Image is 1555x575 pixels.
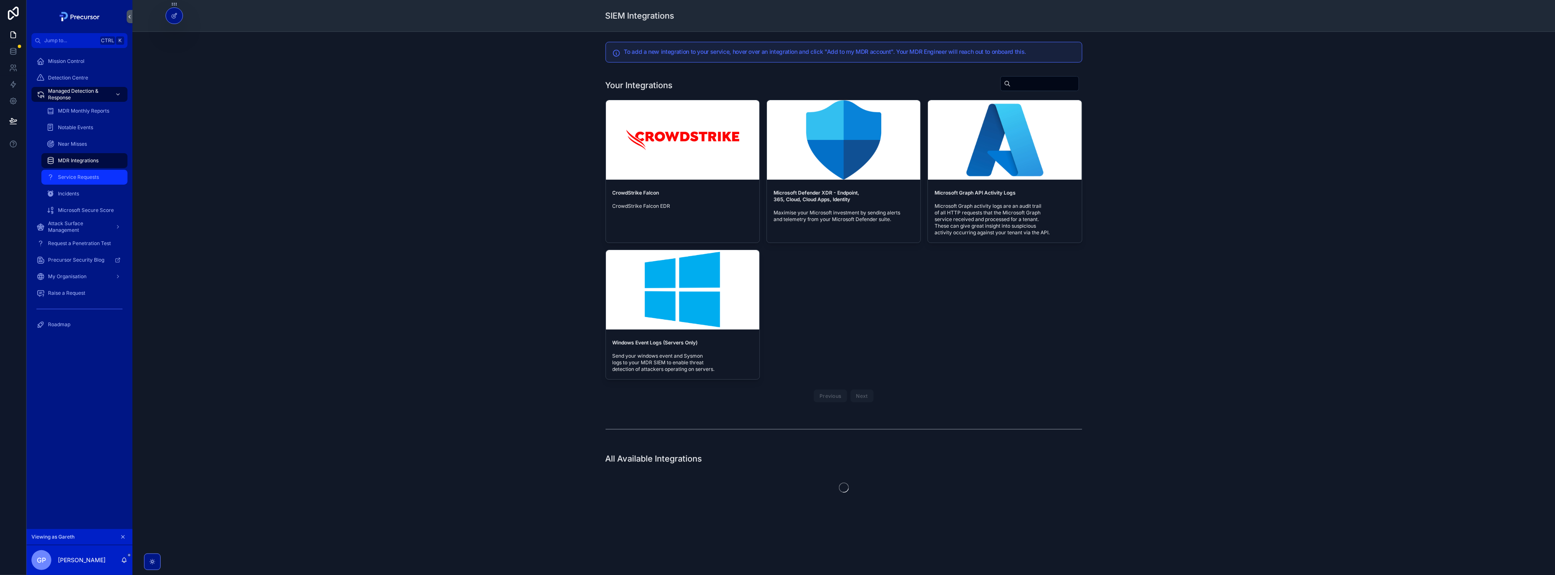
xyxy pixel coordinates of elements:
a: Detection Centre [31,70,127,85]
span: CrowdStrike Falcon EDR [613,203,753,209]
h1: SIEM Integrations [606,10,675,22]
h5: To add a new integration to your service, hover over an integration and click "Add to my MDR acco... [624,49,1075,55]
strong: Microsoft Graph API Activity Logs [935,190,1016,196]
div: Untitled-design-(6).png [606,100,759,180]
span: Roadmap [48,321,70,328]
img: App logo [57,10,102,23]
a: MDR Integrations [41,153,127,168]
div: Untitled-design-(1).png [928,100,1082,180]
span: My Organisation [48,273,87,280]
span: Send your windows event and Sysmon logs to your MDR SIEM to enable threat detection of attackers ... [613,353,753,373]
a: MDR Monthly Reports [41,103,127,118]
span: K [117,37,123,44]
a: Precursor Security Blog [31,253,127,267]
a: Incidents [41,186,127,201]
a: Request a Penetration Test [31,236,127,251]
a: Near Misses [41,137,127,152]
span: Microsoft Secure Score [58,207,114,214]
span: GP [37,555,46,565]
a: Mission Control [31,54,127,69]
a: Roadmap [31,317,127,332]
a: Notable Events [41,120,127,135]
span: Detection Centre [48,75,88,81]
span: MDR Monthly Reports [58,108,109,114]
span: Jump to... [44,37,97,44]
a: Service Requests [41,170,127,185]
h1: All Available Integrations [606,453,702,464]
p: [PERSON_NAME] [58,556,106,564]
button: Jump to...CtrlK [31,33,127,48]
a: Microsoft Secure Score [41,203,127,218]
span: Mission Control [48,58,84,65]
a: Attack Surface Management [31,219,127,234]
span: Microsoft Graph activity logs are an audit trail of all HTTP requests that the Microsoft Graph se... [935,203,1075,236]
span: Precursor Security Blog [48,257,104,263]
span: Near Misses [58,141,87,147]
div: Untitled-design-(4).png [767,100,921,180]
span: Incidents [58,190,79,197]
h1: Your Integrations [606,79,673,91]
strong: Windows Event Logs (Servers Only) [613,339,698,346]
span: Request a Penetration Test [48,240,111,247]
span: Maximise your Microsoft investment by sending alerts and telemetry from your Microsoft Defender s... [774,209,914,223]
span: Managed Detection & Response [48,88,108,101]
div: Untitled-design-(2).png [606,250,759,330]
span: Raise a Request [48,290,85,296]
span: Attack Surface Management [48,220,108,233]
span: Ctrl [100,36,115,45]
a: Managed Detection & Response [31,87,127,102]
span: Service Requests [58,174,99,180]
strong: Microsoft Defender XDR - Endpoint, 365, Cloud, Cloud Apps, Identity [774,190,860,202]
span: Notable Events [58,124,93,131]
strong: CrowdStrike Falcon [613,190,659,196]
span: MDR Integrations [58,157,99,164]
a: Raise a Request [31,286,127,301]
div: scrollable content [26,48,132,343]
a: My Organisation [31,269,127,284]
span: Viewing as Gareth [31,534,75,540]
